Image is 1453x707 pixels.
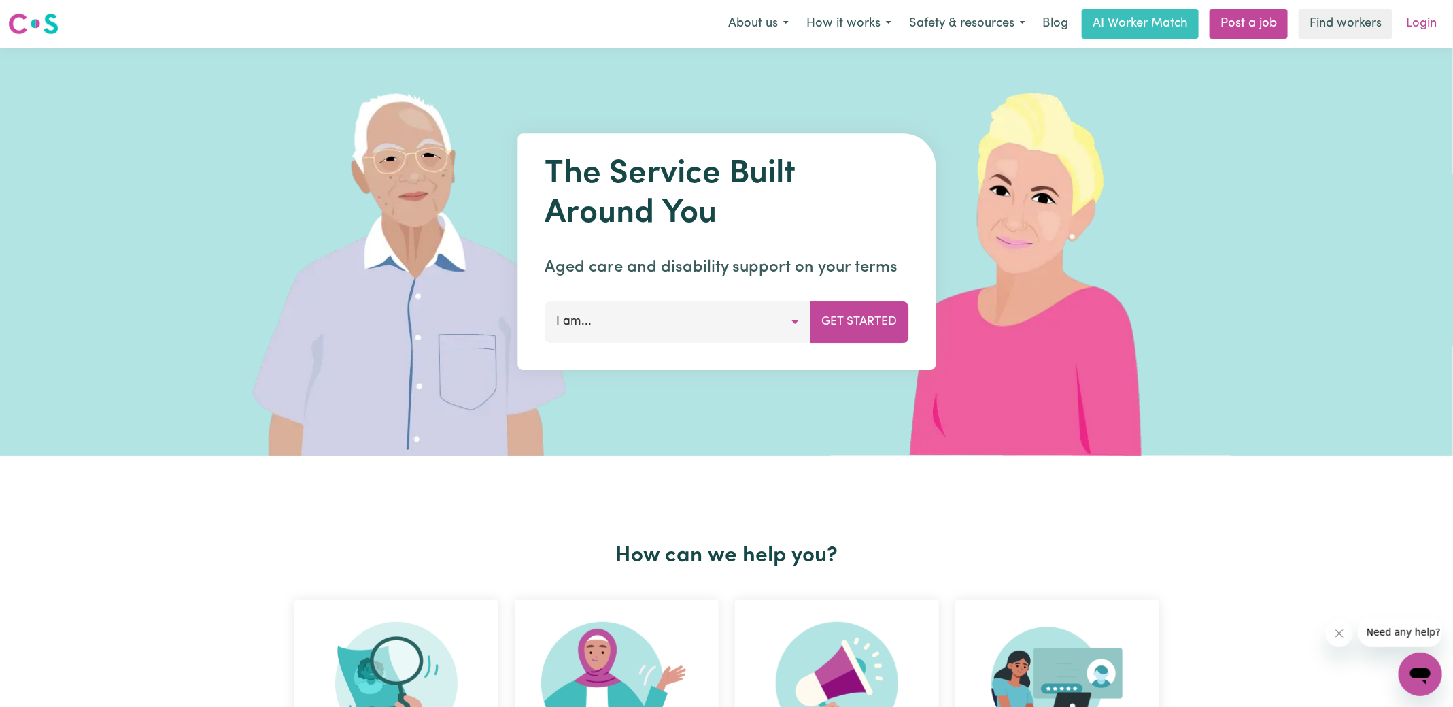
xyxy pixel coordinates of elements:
h2: How can we help you? [286,543,1167,569]
a: Post a job [1210,9,1288,39]
iframe: Close message [1326,620,1353,647]
button: Safety & resources [900,10,1034,38]
a: Login [1398,9,1445,39]
a: Careseekers logo [8,8,58,39]
p: Aged care and disability support on your terms [545,255,908,280]
button: How it works [798,10,900,38]
button: Get Started [810,301,908,342]
a: Blog [1034,9,1076,39]
a: Find workers [1299,9,1392,39]
button: About us [719,10,798,38]
iframe: Message from company [1358,617,1442,647]
a: AI Worker Match [1082,9,1199,39]
img: Careseekers logo [8,12,58,36]
h1: The Service Built Around You [545,155,908,233]
button: I am... [545,301,810,342]
iframe: Button to launch messaging window [1399,653,1442,696]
